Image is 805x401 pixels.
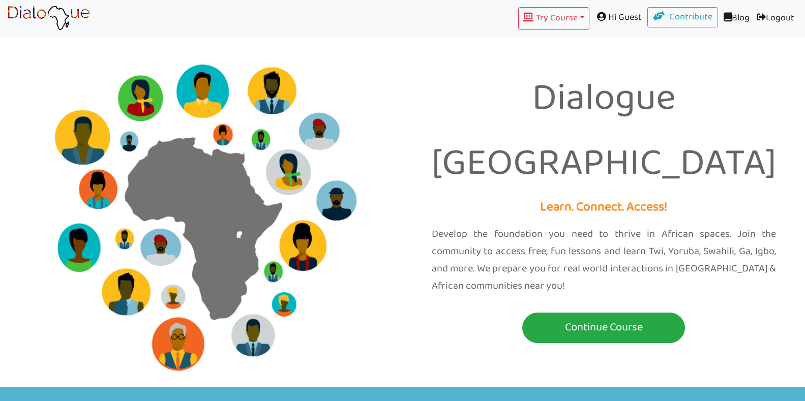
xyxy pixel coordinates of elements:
p: Learn. Connect. Access! [410,197,798,219]
span: Hi Guest [589,7,647,28]
a: Logout [753,7,798,30]
a: Blog [718,7,753,30]
img: learn African language platform app [7,6,90,31]
p: Dialogue [GEOGRAPHIC_DATA] [410,67,798,197]
p: Develop the foundation you need to thrive in African spaces. Join the community to access free, f... [432,226,777,295]
button: Try Course [518,7,589,30]
p: Continue Course [525,318,682,337]
a: Contribute [647,7,719,27]
button: Continue Course [522,313,685,343]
